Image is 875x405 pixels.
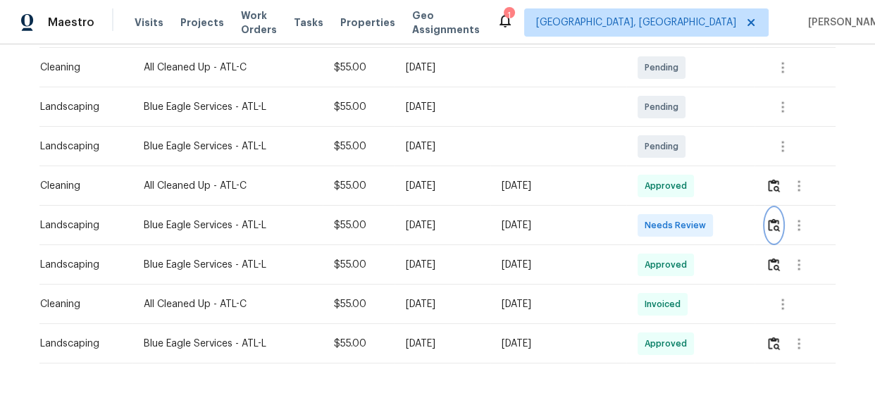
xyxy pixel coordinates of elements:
[241,8,277,37] span: Work Orders
[502,297,614,311] div: [DATE]
[294,18,323,27] span: Tasks
[334,61,383,75] div: $55.00
[48,15,94,30] span: Maestro
[40,100,121,114] div: Landscaping
[406,61,479,75] div: [DATE]
[766,208,782,242] button: Review Icon
[340,15,395,30] span: Properties
[645,100,684,114] span: Pending
[40,61,121,75] div: Cleaning
[334,258,383,272] div: $55.00
[645,258,693,272] span: Approved
[645,337,693,351] span: Approved
[645,218,712,232] span: Needs Review
[645,61,684,75] span: Pending
[406,218,479,232] div: [DATE]
[406,100,479,114] div: [DATE]
[180,15,224,30] span: Projects
[40,258,121,272] div: Landscaping
[144,297,311,311] div: All Cleaned Up - ATL-C
[144,179,311,193] div: All Cleaned Up - ATL-C
[406,139,479,154] div: [DATE]
[40,337,121,351] div: Landscaping
[144,258,311,272] div: Blue Eagle Services - ATL-L
[766,327,782,361] button: Review Icon
[406,258,479,272] div: [DATE]
[502,218,614,232] div: [DATE]
[144,337,311,351] div: Blue Eagle Services - ATL-L
[406,297,479,311] div: [DATE]
[40,139,121,154] div: Landscaping
[144,218,311,232] div: Blue Eagle Services - ATL-L
[768,337,780,350] img: Review Icon
[766,248,782,282] button: Review Icon
[40,218,121,232] div: Landscaping
[334,218,383,232] div: $55.00
[406,179,479,193] div: [DATE]
[412,8,480,37] span: Geo Assignments
[135,15,163,30] span: Visits
[645,179,693,193] span: Approved
[502,258,614,272] div: [DATE]
[406,337,479,351] div: [DATE]
[504,8,514,23] div: 1
[502,179,614,193] div: [DATE]
[334,100,383,114] div: $55.00
[768,179,780,192] img: Review Icon
[334,297,383,311] div: $55.00
[144,61,311,75] div: All Cleaned Up - ATL-C
[334,179,383,193] div: $55.00
[144,139,311,154] div: Blue Eagle Services - ATL-L
[536,15,736,30] span: [GEOGRAPHIC_DATA], [GEOGRAPHIC_DATA]
[645,297,686,311] span: Invoiced
[334,139,383,154] div: $55.00
[768,258,780,271] img: Review Icon
[645,139,684,154] span: Pending
[768,218,780,232] img: Review Icon
[144,100,311,114] div: Blue Eagle Services - ATL-L
[40,179,121,193] div: Cleaning
[766,169,782,203] button: Review Icon
[334,337,383,351] div: $55.00
[40,297,121,311] div: Cleaning
[502,337,614,351] div: [DATE]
